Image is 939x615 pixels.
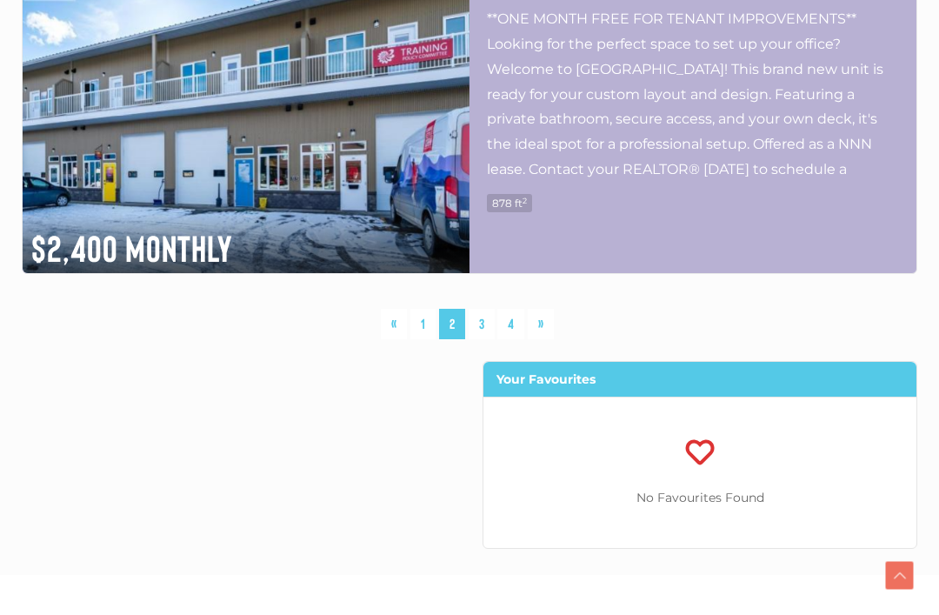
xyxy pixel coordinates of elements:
[487,194,532,212] span: 878 ft
[523,196,527,205] sup: 2
[528,309,554,339] a: »
[381,309,407,339] a: «
[483,487,916,509] p: No Favourites Found
[23,214,469,273] div: $2,400 Monthly
[469,309,495,339] a: 3
[487,7,899,181] p: **ONE MONTH FREE FOR TENANT IMPROVEMENTS** Looking for the perfect space to set up your office? W...
[496,371,596,387] strong: Your Favourites
[410,309,436,339] a: 1
[497,309,524,339] a: 4
[439,309,465,339] span: 2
